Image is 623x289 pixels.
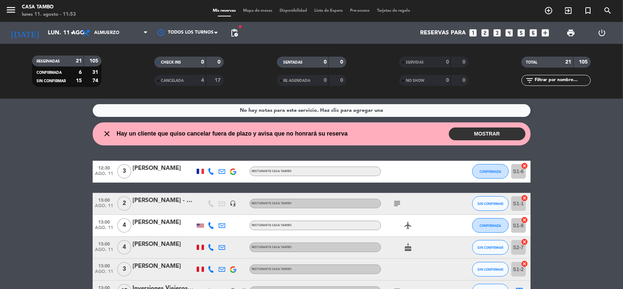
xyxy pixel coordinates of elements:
span: pending_actions [230,28,239,37]
span: 13:00 [95,239,114,248]
div: [PERSON_NAME] - Cusco Transport and Tours [133,196,195,205]
div: No hay notas para este servicio. Haz clic para agregar una [240,106,383,115]
i: add_circle_outline [544,6,553,15]
span: Mapa de mesas [239,9,276,13]
span: SIN CONFIRMAR [477,246,503,250]
i: looks_3 [493,28,502,38]
span: print [566,28,575,37]
i: [DATE] [5,25,44,41]
span: Almuerzo [94,30,119,35]
strong: 21 [566,60,572,65]
div: Casa Tambo [22,4,76,11]
button: SIN CONFIRMAR [472,262,509,277]
span: 13:00 [95,217,114,226]
span: fiber_manual_record [238,24,242,29]
strong: 0 [340,60,345,65]
span: ago. 11 [95,171,114,180]
i: looks_5 [517,28,526,38]
span: 3 [117,262,131,277]
i: menu [5,4,16,15]
strong: 105 [89,58,100,64]
span: RE AGENDADA [284,79,311,83]
i: add_box [541,28,550,38]
span: SERVIDAS [406,61,424,64]
span: Resturante Casa Tambo [252,224,292,227]
i: cancel [521,194,528,202]
button: CONFIRMADA [472,218,509,233]
i: filter_list [525,76,534,85]
span: 13:00 [95,195,114,204]
div: [PERSON_NAME] [133,218,195,227]
strong: 0 [446,60,449,65]
span: SENTADAS [284,61,303,64]
strong: 6 [79,70,82,75]
span: CONFIRMADA [480,170,501,174]
strong: 0 [201,60,204,65]
strong: 0 [218,60,222,65]
span: Resturante Casa Tambo [252,202,292,205]
span: 4 [117,218,131,233]
i: cancel [521,162,528,170]
button: MOSTRAR [449,128,526,140]
button: SIN CONFIRMAR [472,240,509,255]
i: headset_mic [230,200,236,207]
div: lunes 11. agosto - 11:53 [22,11,76,18]
div: [PERSON_NAME] [133,262,195,271]
strong: 21 [76,58,82,64]
strong: 4 [201,78,204,83]
strong: 74 [92,78,100,83]
strong: 105 [579,60,589,65]
i: turned_in_not [584,6,592,15]
div: [PERSON_NAME] [133,164,195,173]
span: Lista de Espera [311,9,346,13]
span: Pre-acceso [346,9,373,13]
span: ago. 11 [95,269,114,278]
span: ago. 11 [95,247,114,256]
span: Resturante Casa Tambo [252,268,292,271]
span: Resturante Casa Tambo [252,246,292,249]
span: CONFIRMADA [480,224,501,228]
i: cancel [521,238,528,246]
i: looks_4 [505,28,514,38]
span: Resturante Casa Tambo [252,170,292,173]
i: close [103,129,112,138]
img: google-logo.png [230,168,236,175]
span: Disponibilidad [276,9,311,13]
strong: 0 [462,78,467,83]
i: power_settings_new [597,28,606,37]
span: NO SHOW [406,79,424,83]
button: menu [5,4,16,18]
span: CANCELADA [161,79,184,83]
i: airplanemode_active [404,221,413,230]
img: google-logo.png [230,266,236,273]
i: search [603,6,612,15]
strong: 0 [462,60,467,65]
span: SIN CONFIRMAR [477,202,503,206]
span: TOTAL [526,61,537,64]
span: SIN CONFIRMAR [477,267,503,271]
span: 4 [117,240,131,255]
input: Filtrar por nombre... [534,76,591,84]
strong: 0 [446,78,449,83]
div: [PERSON_NAME] [133,240,195,249]
span: 2 [117,196,131,211]
strong: 0 [324,78,327,83]
i: looks_two [481,28,490,38]
i: looks_one [469,28,478,38]
i: looks_6 [529,28,538,38]
span: Tarjetas de regalo [373,9,414,13]
span: RESERVADAS [36,60,60,63]
span: 13:00 [95,261,114,270]
span: Reservas para [420,30,466,37]
i: cancel [521,216,528,224]
button: SIN CONFIRMAR [472,196,509,211]
i: subject [393,199,402,208]
i: arrow_drop_down [68,28,77,37]
span: CONFIRMADA [36,71,62,75]
strong: 31 [92,70,100,75]
span: ago. 11 [95,225,114,234]
span: CHECK INS [161,61,181,64]
i: exit_to_app [564,6,573,15]
div: LOG OUT [587,22,618,44]
span: Hay un cliente que quiso cancelar fuera de plazo y avisa que no honrará su reserva [117,129,348,138]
